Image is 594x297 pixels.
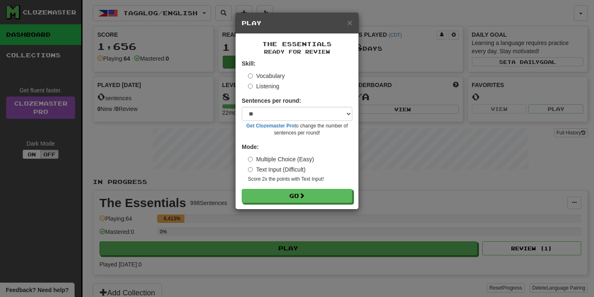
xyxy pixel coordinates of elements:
input: Multiple Choice (Easy) [248,157,253,162]
span: × [347,18,352,27]
span: The Essentials [262,40,332,47]
a: Get Clozemaster Pro [246,123,295,129]
input: Vocabulary [248,73,253,78]
h5: Play [242,19,352,27]
label: Sentences per round: [242,97,301,105]
button: Close [347,18,352,27]
input: Text Input (Difficult) [248,167,253,172]
label: Multiple Choice (Easy) [248,155,314,163]
small: to change the number of sentences per round! [242,123,352,137]
small: Ready for Review [242,48,352,55]
strong: Skill: [242,60,255,67]
label: Text Input (Difficult) [248,165,306,174]
small: Score 2x the points with Text Input ! [248,176,352,183]
label: Vocabulary [248,72,285,80]
input: Listening [248,84,253,89]
button: Go [242,189,352,203]
strong: Mode: [242,144,259,150]
label: Listening [248,82,279,90]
